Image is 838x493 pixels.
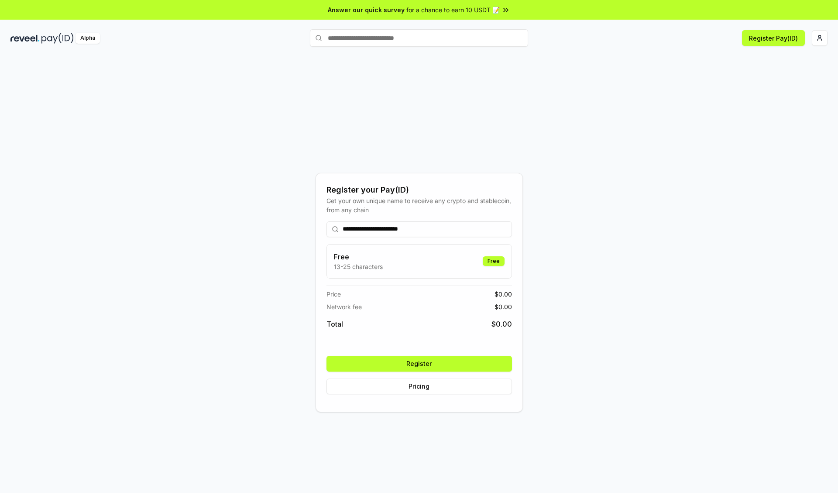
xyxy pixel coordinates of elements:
[76,33,100,44] div: Alpha
[742,30,805,46] button: Register Pay(ID)
[10,33,40,44] img: reveel_dark
[495,290,512,299] span: $ 0.00
[41,33,74,44] img: pay_id
[326,379,512,394] button: Pricing
[326,302,362,311] span: Network fee
[483,256,505,266] div: Free
[326,356,512,372] button: Register
[328,5,405,14] span: Answer our quick survey
[326,290,341,299] span: Price
[334,262,383,271] p: 13-25 characters
[326,196,512,214] div: Get your own unique name to receive any crypto and stablecoin, from any chain
[495,302,512,311] span: $ 0.00
[326,184,512,196] div: Register your Pay(ID)
[334,252,383,262] h3: Free
[406,5,500,14] span: for a chance to earn 10 USDT 📝
[326,319,343,329] span: Total
[491,319,512,329] span: $ 0.00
